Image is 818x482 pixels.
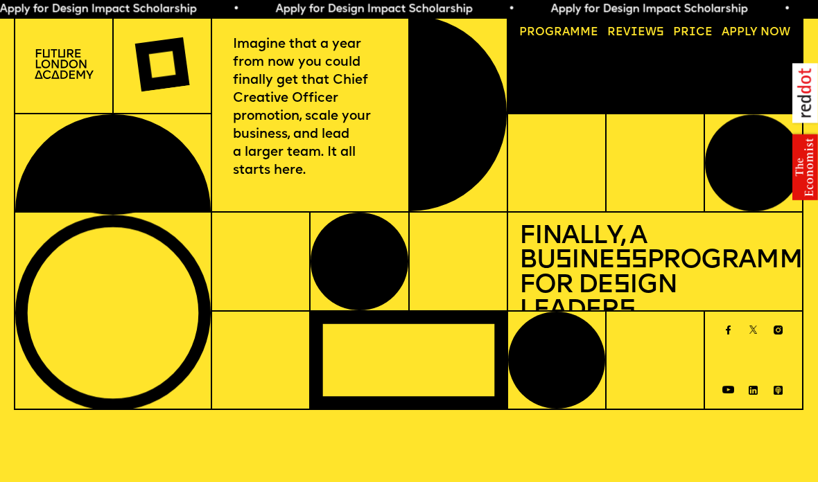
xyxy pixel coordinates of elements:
[716,21,796,44] a: Apply now
[233,36,388,180] p: Imagine that a year from now you could finally get that Chief Creative Officer promotion, scale y...
[233,3,239,15] span: •
[562,27,570,38] span: a
[783,3,790,15] span: •
[722,27,729,38] span: A
[602,21,670,44] a: Reviews
[619,298,635,323] span: s
[615,248,647,274] span: ss
[555,248,571,274] span: s
[514,21,604,44] a: Programme
[519,224,790,324] h1: Finally, a Bu ine Programme for De ign Leader
[668,21,718,44] a: Price
[508,3,514,15] span: •
[613,273,629,298] span: s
